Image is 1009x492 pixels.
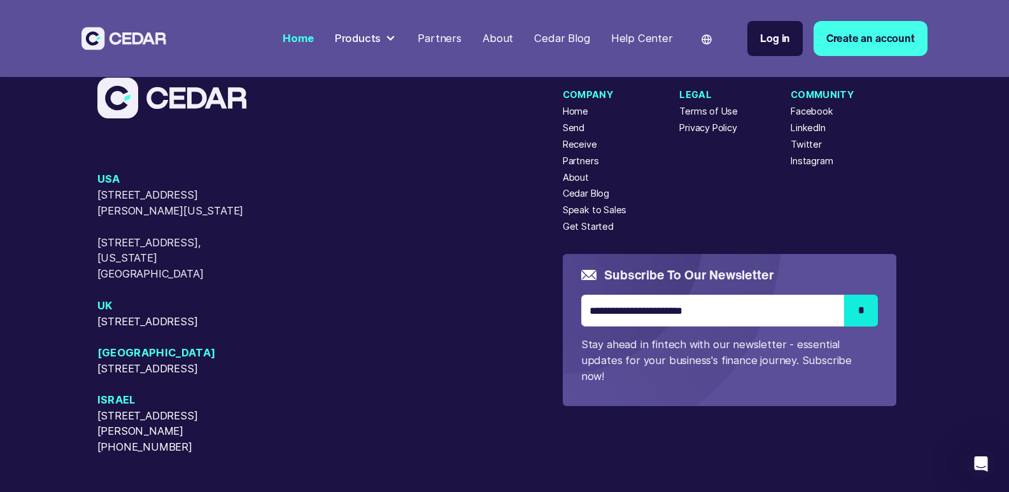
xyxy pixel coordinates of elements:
a: Send [563,122,584,136]
img: world icon [702,34,712,45]
a: Instagram [791,155,833,169]
span: UK [97,298,262,314]
a: Privacy Policy [679,122,737,136]
form: Email Form [581,266,878,384]
span: Israel [97,392,262,408]
div: Legal [679,88,738,102]
h5: Subscribe to our newsletter [604,266,773,284]
a: Partners [563,155,599,169]
div: Home [283,31,313,46]
a: Partners [413,24,467,53]
a: Terms of Use [679,105,738,119]
p: Stay ahead in fintech with our newsletter - essential updates for your business's finance journey... [581,337,878,384]
a: About [477,24,519,53]
a: Home [563,105,588,119]
a: Facebook [791,105,833,119]
div: About [483,31,513,46]
div: Products [329,25,402,52]
a: Get Started [563,220,614,234]
div: Log in [760,31,790,46]
div: Products [335,31,381,46]
a: Speak to Sales [563,204,626,218]
a: LinkedIn [791,122,826,136]
span: [STREET_ADDRESS][PERSON_NAME][US_STATE] [97,187,262,219]
span: USA [97,171,262,187]
a: Twitter [791,138,822,152]
div: Partners [418,31,462,46]
a: Log in [747,21,803,56]
a: Cedar Blog [563,187,609,201]
iframe: Intercom live chat [966,449,996,479]
div: Company [563,88,626,102]
span: [GEOGRAPHIC_DATA] [97,345,262,361]
div: Cedar Blog [534,31,589,46]
span: [STREET_ADDRESS] [97,361,262,377]
div: Help Center [611,31,673,46]
a: Receive [563,138,597,152]
a: Create an account [814,21,928,56]
a: Home [278,24,319,53]
span: [STREET_ADDRESS], [US_STATE][GEOGRAPHIC_DATA] [97,235,262,283]
a: Cedar Blog [529,24,595,53]
span: [STREET_ADDRESS] [97,314,262,330]
div: Community [791,88,854,102]
a: About [563,171,589,185]
a: Help Center [605,24,678,53]
span: [STREET_ADDRESS][PERSON_NAME][PHONE_NUMBER] [97,408,262,455]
